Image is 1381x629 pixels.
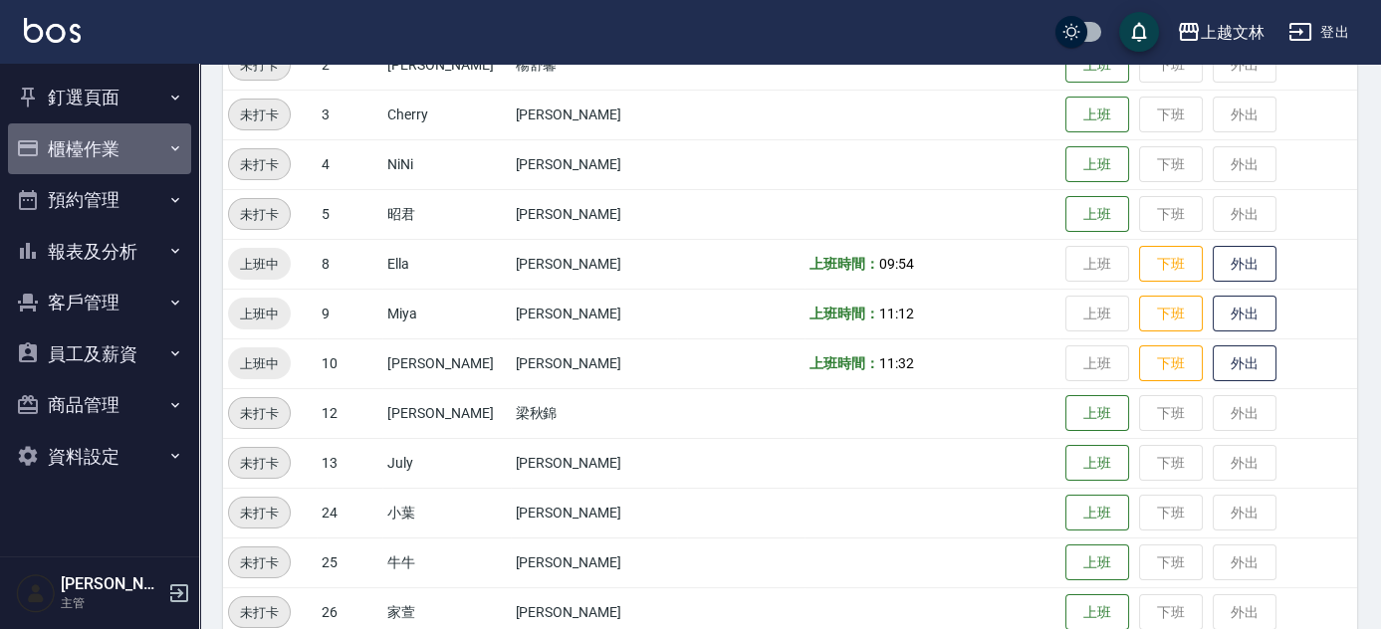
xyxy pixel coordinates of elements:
[1213,345,1276,382] button: 外出
[24,18,81,43] img: Logo
[229,105,290,125] span: 未打卡
[229,552,290,573] span: 未打卡
[511,40,677,90] td: 楊舒馨
[61,594,162,612] p: 主管
[8,328,191,380] button: 員工及薪資
[1065,495,1129,531] button: 上班
[228,254,291,275] span: 上班中
[1065,196,1129,233] button: 上班
[1065,395,1129,432] button: 上班
[511,388,677,438] td: 梁秋錦
[317,537,383,587] td: 25
[229,204,290,225] span: 未打卡
[229,453,290,474] span: 未打卡
[1065,146,1129,183] button: 上班
[317,338,383,388] td: 10
[317,189,383,239] td: 5
[317,40,383,90] td: 2
[511,189,677,239] td: [PERSON_NAME]
[317,139,383,189] td: 4
[511,338,677,388] td: [PERSON_NAME]
[879,306,914,321] span: 11:12
[229,154,290,175] span: 未打卡
[8,174,191,226] button: 預約管理
[317,488,383,537] td: 24
[8,379,191,431] button: 商品管理
[8,277,191,328] button: 客戶管理
[382,40,510,90] td: [PERSON_NAME]
[1065,544,1129,581] button: 上班
[511,537,677,587] td: [PERSON_NAME]
[1139,345,1203,382] button: 下班
[317,90,383,139] td: 3
[382,289,510,338] td: Miya
[229,403,290,424] span: 未打卡
[511,90,677,139] td: [PERSON_NAME]
[229,55,290,76] span: 未打卡
[809,355,879,371] b: 上班時間：
[1139,296,1203,332] button: 下班
[317,289,383,338] td: 9
[1201,20,1265,45] div: 上越文林
[1139,246,1203,283] button: 下班
[317,388,383,438] td: 12
[8,123,191,175] button: 櫃檯作業
[511,289,677,338] td: [PERSON_NAME]
[879,355,914,371] span: 11:32
[382,338,510,388] td: [PERSON_NAME]
[382,537,510,587] td: 牛牛
[809,306,879,321] b: 上班時間：
[317,239,383,289] td: 8
[61,574,162,594] h5: [PERSON_NAME]
[229,503,290,524] span: 未打卡
[1169,12,1272,53] button: 上越文林
[511,438,677,488] td: [PERSON_NAME]
[382,438,510,488] td: July
[879,256,914,272] span: 09:54
[809,256,879,272] b: 上班時間：
[382,239,510,289] td: Ella
[382,139,510,189] td: NiNi
[229,602,290,623] span: 未打卡
[8,226,191,278] button: 報表及分析
[1065,445,1129,482] button: 上班
[382,488,510,537] td: 小葉
[511,488,677,537] td: [PERSON_NAME]
[1119,12,1159,52] button: save
[1065,47,1129,84] button: 上班
[317,438,383,488] td: 13
[1280,14,1357,51] button: 登出
[1065,97,1129,133] button: 上班
[382,189,510,239] td: 昭君
[511,239,677,289] td: [PERSON_NAME]
[511,139,677,189] td: [PERSON_NAME]
[16,573,56,613] img: Person
[1213,296,1276,332] button: 外出
[8,72,191,123] button: 釘選頁面
[1213,246,1276,283] button: 外出
[228,353,291,374] span: 上班中
[8,431,191,483] button: 資料設定
[382,90,510,139] td: Cherry
[228,304,291,324] span: 上班中
[382,388,510,438] td: [PERSON_NAME]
